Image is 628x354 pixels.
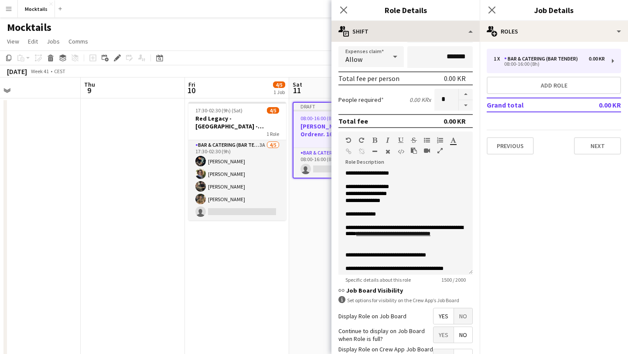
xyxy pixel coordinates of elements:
a: Jobs [43,36,63,47]
button: Ordered List [437,137,443,144]
h3: [PERSON_NAME] - Vedbæk - Ordrenr. 16709 [294,122,389,138]
span: Edit [28,37,38,45]
button: Undo [345,137,352,144]
td: Grand total [487,98,570,112]
span: Yes [433,327,454,343]
label: People required [338,96,384,104]
div: 0.00 KR x [410,96,431,104]
span: Week 41 [29,68,51,74]
app-job-card: Draft08:00-16:00 (8h)0/1[PERSON_NAME] - Vedbæk - Ordrenr. 167091 RoleBar & Catering (Bar Tender)0... [293,102,390,179]
button: Decrease [459,100,473,111]
button: Fullscreen [437,147,443,154]
button: Paste as plain text [411,147,417,154]
span: No [454,308,472,324]
span: 08:00-16:00 (8h) [300,115,336,121]
app-card-role: Bar & Catering (Bar Tender)3A4/517:30-02:30 (9h)[PERSON_NAME][PERSON_NAME][PERSON_NAME][PERSON_NAME] [188,140,286,220]
button: Next [574,137,621,155]
button: Insert video [424,147,430,154]
button: Mocktails [18,0,55,17]
button: Italic [385,137,391,144]
h3: Job Details [480,4,628,16]
button: Clear Formatting [385,148,391,155]
span: 1 Role [266,131,279,137]
div: Shift [331,21,480,42]
button: Add role [487,77,621,94]
div: [DATE] [7,67,27,76]
span: 9 [83,85,95,95]
h3: Job Board Visibility [338,287,473,294]
span: 17:30-02:30 (9h) (Sat) [195,107,242,114]
span: Sat [293,81,302,88]
span: Allow [345,55,362,64]
button: HTML Code [398,148,404,155]
div: 0.00 KR [444,117,466,125]
a: Edit [24,36,41,47]
div: CEST [54,68,65,74]
span: No [454,327,472,343]
h1: Mocktails [7,21,51,34]
div: 08:00-16:00 (8h) [494,62,605,66]
label: Display Role on Job Board [338,312,406,320]
span: Fri [188,81,195,88]
div: 0.00 KR [589,56,605,62]
div: Bar & Catering (Bar Tender) [504,56,581,62]
span: 10 [187,85,195,95]
div: Roles [480,21,628,42]
span: Thu [84,81,95,88]
h3: Red Legacy - [GEOGRAPHIC_DATA] - Organic [188,115,286,130]
button: Strikethrough [411,137,417,144]
span: Jobs [47,37,60,45]
button: Text Color [450,137,456,144]
a: View [3,36,23,47]
h3: Role Details [331,4,480,16]
label: Continue to display on Job Board when Role is full? [338,327,433,343]
span: Specific details about this role [338,276,418,283]
button: Bold [372,137,378,144]
button: Previous [487,137,534,155]
div: 0.00 KR [444,74,466,83]
div: Total fee per person [338,74,399,83]
div: Draft [294,103,389,110]
div: 1 x [494,56,504,62]
span: 4/5 [273,81,285,88]
span: 1500 / 2000 [434,276,473,283]
app-job-card: 17:30-02:30 (9h) (Sat)4/5Red Legacy - [GEOGRAPHIC_DATA] - Organic1 RoleBar & Catering (Bar Tender... [188,102,286,220]
button: Redo [358,137,365,144]
div: 1 Job [273,89,285,95]
span: 4/5 [267,107,279,114]
button: Increase [459,89,473,100]
button: Unordered List [424,137,430,144]
app-card-role: Bar & Catering (Bar Tender)0/108:00-16:00 (8h) [294,148,389,178]
button: Horizontal Line [372,148,378,155]
div: Set options for visibility on the Crew App’s Job Board [338,296,473,304]
a: Comms [65,36,92,47]
span: 11 [291,85,302,95]
span: View [7,37,19,45]
span: Comms [68,37,88,45]
td: 0.00 KR [570,98,621,112]
span: Yes [433,308,454,324]
button: Underline [398,137,404,144]
div: Total fee [338,117,368,125]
